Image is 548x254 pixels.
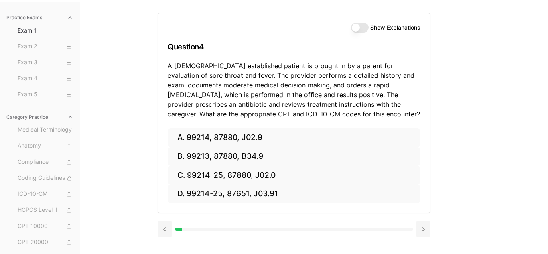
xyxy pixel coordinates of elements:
[14,72,77,85] button: Exam 4
[14,188,77,201] button: ICD-10-CM
[18,190,73,199] span: ICD-10-CM
[18,238,73,247] span: CPT 20000
[168,185,420,203] button: D. 99214-25, 87651, J03.91
[18,126,73,134] span: Medical Terminology
[14,236,77,249] button: CPT 20000
[14,172,77,185] button: Coding Guidelines
[168,166,420,185] button: C. 99214-25, 87880, J02.0
[18,142,73,150] span: Anatomy
[370,25,420,30] label: Show Explanations
[18,90,73,99] span: Exam 5
[18,74,73,83] span: Exam 4
[168,35,420,59] h3: Question 4
[168,128,420,147] button: A. 99214, 87880, J02.9
[18,158,73,167] span: Compliance
[18,174,73,183] span: Coding Guidelines
[168,147,420,166] button: B. 99213, 87880, B34.9
[168,61,420,119] p: A [DEMOGRAPHIC_DATA] established patient is brought in by a parent for evaluation of sore throat ...
[14,204,77,217] button: HCPCS Level II
[14,56,77,69] button: Exam 3
[18,58,73,67] span: Exam 3
[14,124,77,136] button: Medical Terminology
[3,11,77,24] button: Practice Exams
[18,42,73,51] span: Exam 2
[14,156,77,169] button: Compliance
[18,26,73,35] span: Exam 1
[14,24,77,37] button: Exam 1
[18,206,73,215] span: HCPCS Level II
[14,220,77,233] button: CPT 10000
[3,111,77,124] button: Category Practice
[14,40,77,53] button: Exam 2
[18,222,73,231] span: CPT 10000
[14,88,77,101] button: Exam 5
[14,140,77,152] button: Anatomy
